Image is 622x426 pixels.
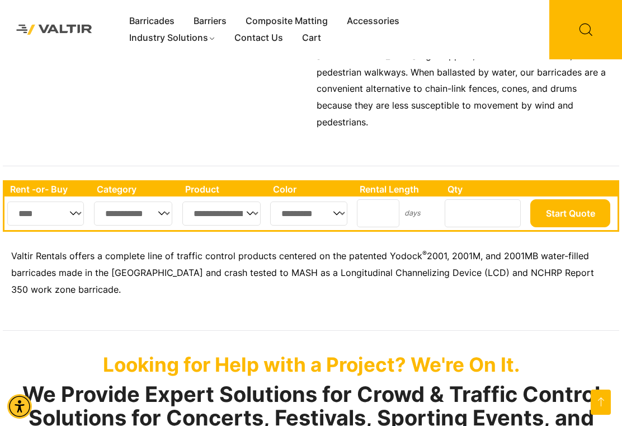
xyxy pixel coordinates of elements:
a: Composite Matting [236,13,337,30]
a: Barricades [120,13,184,30]
th: Qty [442,182,528,196]
a: Accessories [337,13,409,30]
th: Color [267,182,354,196]
th: Category [91,182,180,196]
sup: ® [422,249,427,258]
a: Industry Solutions [120,30,225,46]
th: Product [180,182,267,196]
select: Single select [7,202,84,226]
span: 2001, 2001M, and 2001MB water-filled barricades made in the [GEOGRAPHIC_DATA] and crash tested to... [11,250,594,295]
p: Looking for Help with a Project? We're On It. [14,353,608,376]
select: Single select [94,202,173,226]
select: Single select [270,202,347,226]
p: Our heady-duty barricades are made in the [GEOGRAPHIC_DATA] and are highly rated for traffic cont... [317,14,611,131]
a: Open this option [591,390,611,415]
span: Valtir Rentals offers a complete line of traffic control products centered on the patented Yodock [11,250,422,261]
div: Accessibility Menu [7,394,32,419]
a: Barriers [184,13,236,30]
select: Single select [182,202,261,226]
th: Rent -or- Buy [4,182,91,196]
button: Start Quote [530,199,610,227]
small: days [404,209,421,217]
input: Number [357,199,399,227]
input: Number [445,199,521,227]
img: Valtir Rentals [8,17,100,43]
th: Rental Length [354,182,441,196]
a: Contact Us [225,30,293,46]
a: Cart [293,30,331,46]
